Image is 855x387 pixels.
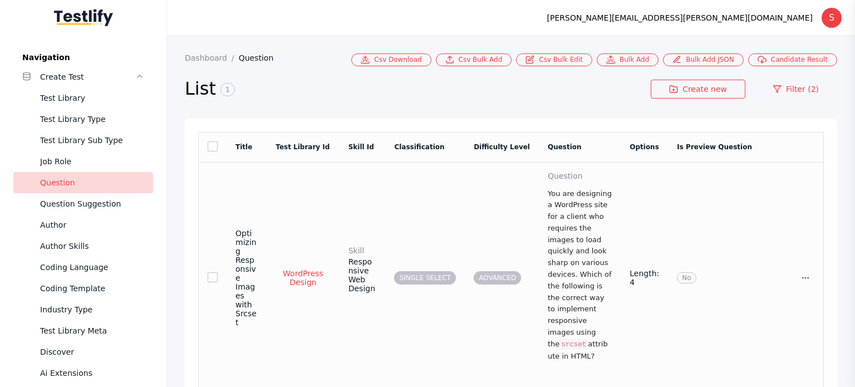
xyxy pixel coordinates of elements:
a: Candidate Result [748,53,837,66]
a: Bulk Add JSON [663,53,744,66]
h2: List [185,77,651,101]
label: question [548,172,612,180]
div: Industry Type [40,303,144,316]
p: You are designing a WordPress site for a client who requires the images to load quickly and look ... [548,188,612,362]
div: Ai Extensions [40,366,144,380]
a: Filter (2) [754,80,837,99]
div: Question Suggestion [40,197,144,210]
a: Difficulty Level [474,143,530,151]
code: srcset [559,339,588,350]
a: Csv Bulk Add [436,53,512,66]
div: Test Library Type [40,112,144,126]
span: ADVANCED [474,271,521,285]
a: Ai Extensions [13,362,153,384]
label: Skill [348,246,377,255]
a: Classification [394,143,444,151]
img: Testlify - Backoffice [54,9,113,26]
a: Test Library Sub Type [13,130,153,151]
a: Question Suggestion [13,193,153,214]
div: Create Test [40,70,135,84]
a: Question [13,172,153,193]
div: Question [40,176,144,189]
div: Coding Language [40,261,144,274]
div: Test Library Meta [40,324,144,337]
div: Discover [40,345,144,359]
a: Job Role [13,151,153,172]
a: Bulk Add [597,53,659,66]
div: Job Role [40,155,144,168]
a: Test Library Type [13,109,153,130]
div: Responsive Web Design [348,246,377,293]
div: Author [40,218,144,232]
div: Test Library [40,91,144,105]
label: Navigation [13,53,153,62]
a: Csv Download [351,53,431,66]
a: Question [548,143,582,151]
a: Author Skills [13,236,153,257]
a: Author [13,214,153,236]
span: SINGLE SELECT [394,271,456,285]
div: Author Skills [40,239,144,253]
span: Length: 4 [630,269,659,287]
a: Create new [651,80,745,99]
div: [PERSON_NAME][EMAIL_ADDRESS][PERSON_NAME][DOMAIN_NAME] [547,11,813,25]
a: Dashboard [185,53,239,62]
a: Title [235,143,252,151]
div: Coding Template [40,282,144,295]
div: S [822,8,842,28]
a: Coding Template [13,278,153,299]
span: 1 [220,83,235,96]
div: Test Library Sub Type [40,134,144,147]
td: Options [621,132,668,162]
span: No [677,272,696,283]
a: WordPress Design [276,268,330,287]
a: Test Library [13,87,153,109]
a: Discover [13,341,153,362]
section: Optimizing Responsive Images with Srcset [235,229,258,327]
a: Industry Type [13,299,153,320]
a: Question [239,53,283,62]
a: Is Preview Question [677,143,752,151]
a: Skill Id [348,143,374,151]
a: Test Library Id [276,143,330,151]
a: Csv Bulk Edit [516,53,592,66]
a: Coding Language [13,257,153,278]
a: Test Library Meta [13,320,153,341]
